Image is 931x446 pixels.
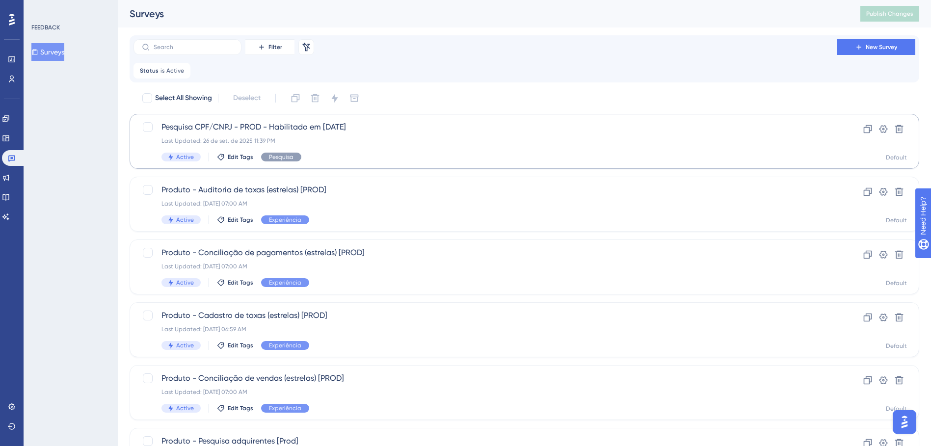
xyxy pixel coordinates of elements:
[160,67,164,75] span: is
[161,137,809,145] div: Last Updated: 26 de set. de 2025 11:39 PM
[228,404,253,412] span: Edit Tags
[886,405,907,413] div: Default
[161,262,809,270] div: Last Updated: [DATE] 07:00 AM
[176,216,194,224] span: Active
[176,404,194,412] span: Active
[269,216,301,224] span: Experiência
[228,279,253,287] span: Edit Tags
[161,184,809,196] span: Produto - Auditoria de taxas (estrelas) [PROD]
[886,154,907,161] div: Default
[890,407,919,437] iframe: UserGuiding AI Assistant Launcher
[224,89,269,107] button: Deselect
[176,341,194,349] span: Active
[886,342,907,350] div: Default
[31,43,64,61] button: Surveys
[866,10,913,18] span: Publish Changes
[860,6,919,22] button: Publish Changes
[228,216,253,224] span: Edit Tags
[269,404,301,412] span: Experiência
[228,341,253,349] span: Edit Tags
[31,24,60,31] div: FEEDBACK
[217,279,253,287] button: Edit Tags
[269,153,293,161] span: Pesquisa
[23,2,61,14] span: Need Help?
[130,7,836,21] div: Surveys
[245,39,294,55] button: Filter
[176,279,194,287] span: Active
[217,216,253,224] button: Edit Tags
[228,153,253,161] span: Edit Tags
[176,153,194,161] span: Active
[161,310,809,321] span: Produto - Cadastro de taxas (estrelas) [PROD]
[886,216,907,224] div: Default
[217,341,253,349] button: Edit Tags
[161,372,809,384] span: Produto - Conciliação de vendas (estrelas) [PROD]
[837,39,915,55] button: New Survey
[217,404,253,412] button: Edit Tags
[269,341,301,349] span: Experiência
[155,92,212,104] span: Select All Showing
[140,67,159,75] span: Status
[161,247,809,259] span: Produto - Conciliação de pagamentos (estrelas) [PROD]
[154,44,233,51] input: Search
[866,43,897,51] span: New Survey
[161,388,809,396] div: Last Updated: [DATE] 07:00 AM
[217,153,253,161] button: Edit Tags
[161,200,809,208] div: Last Updated: [DATE] 07:00 AM
[233,92,261,104] span: Deselect
[268,43,282,51] span: Filter
[161,325,809,333] div: Last Updated: [DATE] 06:59 AM
[161,121,809,133] span: Pesquisa CPF/CNPJ - PROD - Habilitado em [DATE]
[269,279,301,287] span: Experiência
[886,279,907,287] div: Default
[166,67,184,75] span: Active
